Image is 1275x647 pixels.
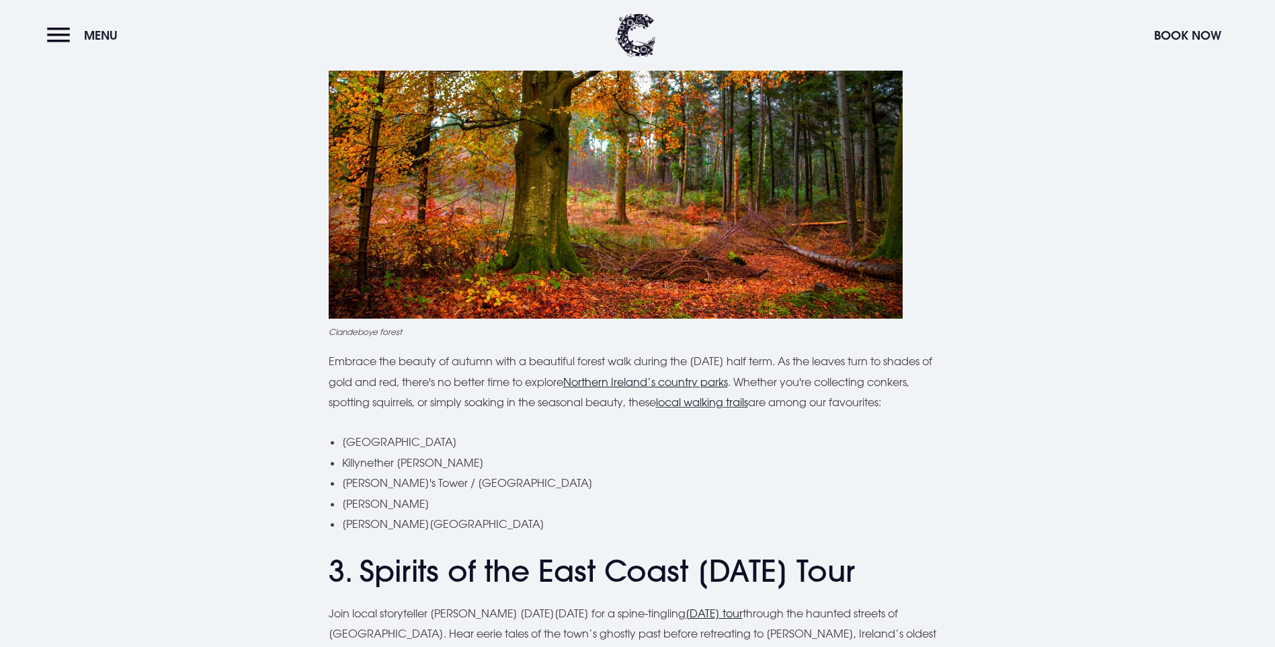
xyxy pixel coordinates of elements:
li: [GEOGRAPHIC_DATA] [342,432,947,452]
a: [DATE] tour [686,607,743,620]
figcaption: Clandeboye forest [329,326,947,338]
a: Northern Ireland’s country parks [563,375,728,389]
button: Menu [47,21,124,50]
span: Menu [84,28,118,43]
img: Clandeboye Lodge [616,13,656,57]
h2: 3. Spirits of the East Coast [DATE] Tour [329,554,947,589]
button: Book Now [1147,21,1228,50]
li: Killynether [PERSON_NAME] [342,453,947,473]
a: local walking trails [656,395,748,409]
li: [PERSON_NAME] [342,494,947,514]
li: [PERSON_NAME]'s Tower / [GEOGRAPHIC_DATA] [342,473,947,493]
li: [PERSON_NAME][GEOGRAPHIC_DATA] [342,514,947,534]
p: Embrace the beauty of autumn with a beautiful forest walk during the [DATE] half term. As the lea... [329,351,947,412]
